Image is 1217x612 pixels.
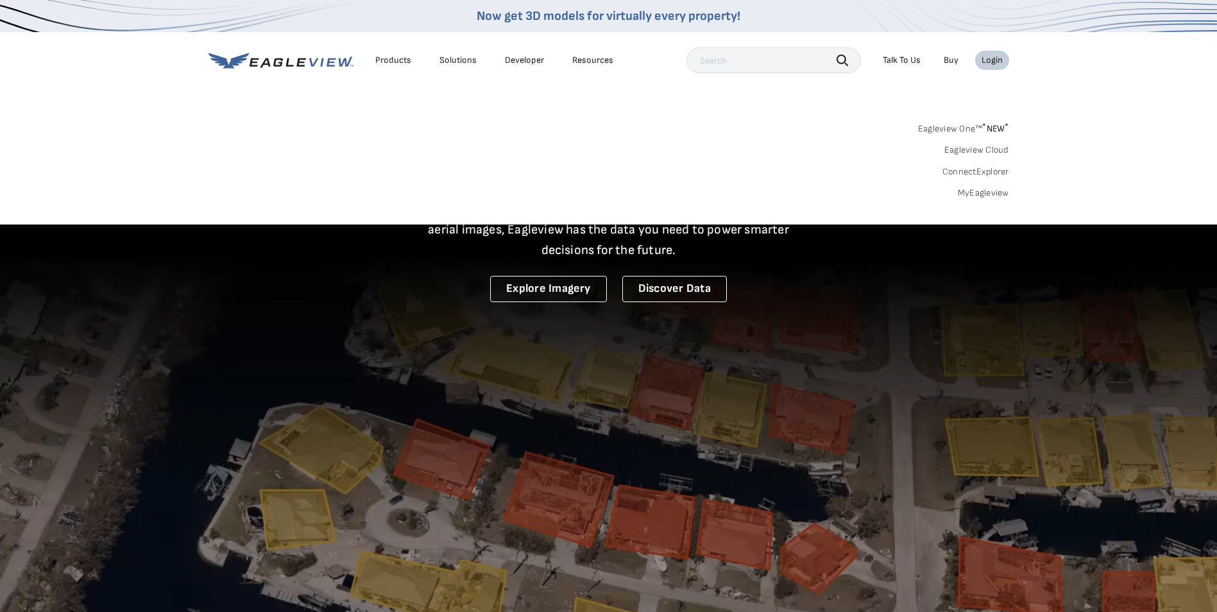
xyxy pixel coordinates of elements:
[883,55,921,66] div: Talk To Us
[622,276,727,302] a: Discover Data
[958,187,1009,199] a: MyEagleview
[944,144,1009,156] a: Eagleview Cloud
[982,55,1003,66] div: Login
[982,123,1008,134] span: NEW
[490,276,607,302] a: Explore Imagery
[375,55,411,66] div: Products
[477,8,740,24] a: Now get 3D models for virtually every property!
[942,166,1009,178] a: ConnectExplorer
[944,55,958,66] a: Buy
[572,55,613,66] div: Resources
[686,47,861,73] input: Search
[505,55,544,66] a: Developer
[918,119,1009,134] a: Eagleview One™*NEW*
[439,55,477,66] div: Solutions
[413,199,805,260] p: A new era starts here. Built on more than 3.5 billion high-resolution aerial images, Eagleview ha...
